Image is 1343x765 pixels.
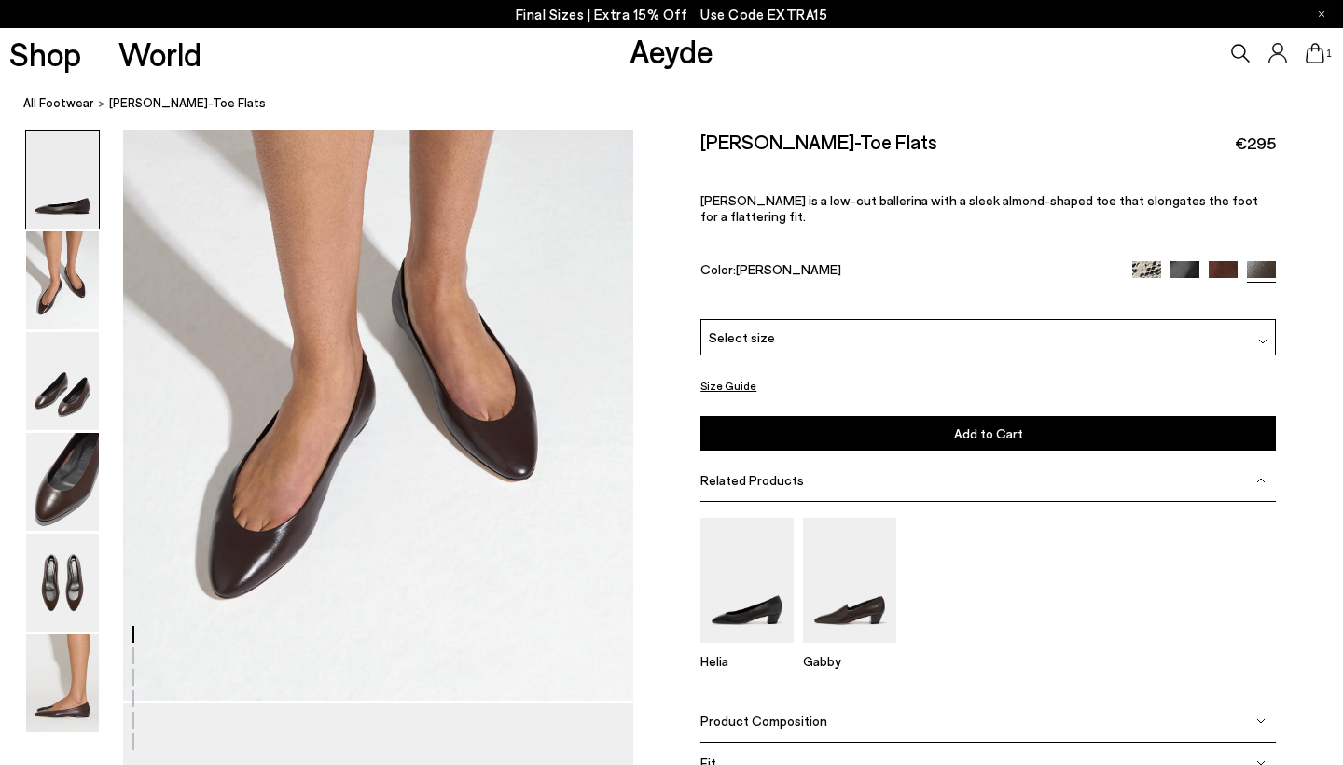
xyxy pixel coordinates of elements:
a: Gabby Almond-Toe Loafers Gabby [803,630,896,669]
img: Ellie Almond-Toe Flats - Image 4 [26,433,99,531]
p: Gabby [803,653,896,669]
a: World [118,37,201,70]
img: Ellie Almond-Toe Flats - Image 6 [26,634,99,732]
img: svg%3E [1258,337,1267,346]
div: Color: [700,260,1114,282]
a: 1 [1306,43,1324,63]
img: Ellie Almond-Toe Flats - Image 5 [26,534,99,632]
a: All Footwear [23,93,94,113]
img: Helia Low-Cut Pumps [700,518,794,642]
p: Helia [700,653,794,669]
img: svg%3E [1256,716,1266,726]
img: Gabby Almond-Toe Loafers [803,518,896,642]
p: [PERSON_NAME] is a low-cut ballerina with a sleek almond-shaped toe that elongates the foot for a... [700,192,1276,224]
span: Navigate to /collections/ss25-final-sizes [700,6,827,22]
span: [PERSON_NAME] [736,260,841,276]
img: Ellie Almond-Toe Flats - Image 1 [26,131,99,229]
img: svg%3E [1256,476,1266,485]
span: €295 [1235,132,1276,155]
h2: [PERSON_NAME]-Toe Flats [700,130,937,153]
nav: breadcrumb [23,78,1343,130]
span: Product Composition [700,713,827,729]
span: Related Products [700,472,804,488]
p: Final Sizes | Extra 15% Off [516,3,828,26]
a: Shop [9,37,81,70]
span: 1 [1324,49,1334,59]
img: Ellie Almond-Toe Flats - Image 3 [26,332,99,430]
span: [PERSON_NAME]-Toe Flats [109,93,266,113]
button: Size Guide [700,374,756,397]
button: Add to Cart [700,416,1276,451]
span: Select size [709,327,775,347]
span: Add to Cart [954,425,1023,441]
a: Aeyde [630,31,713,70]
a: Helia Low-Cut Pumps Helia [700,630,794,669]
img: Ellie Almond-Toe Flats - Image 2 [26,231,99,329]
